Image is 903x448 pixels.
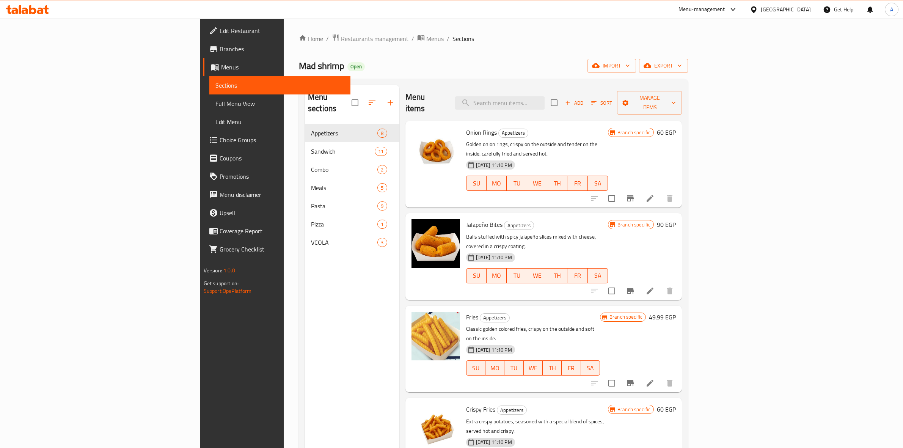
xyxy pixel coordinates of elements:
[311,165,377,174] span: Combo
[203,58,351,76] a: Menus
[305,160,399,179] div: Combo2
[305,197,399,215] div: Pasta9
[215,99,345,108] span: Full Menu View
[299,34,688,44] nav: breadcrumb
[562,360,581,376] button: FR
[466,311,478,323] span: Fries
[220,154,345,163] span: Coupons
[591,270,605,281] span: SA
[455,96,545,110] input: search
[527,176,547,191] button: WE
[378,184,386,192] span: 5
[203,222,351,240] a: Coverage Report
[452,34,474,43] span: Sections
[507,363,520,374] span: TU
[311,201,377,211] span: Pasta
[530,178,544,189] span: WE
[546,95,562,111] span: Select section
[621,374,639,392] button: Branch-specific-item
[480,313,509,322] span: Appetizers
[510,270,524,281] span: TU
[645,61,682,71] span: export
[490,178,504,189] span: MO
[311,129,377,138] span: Appetizers
[378,221,386,228] span: 1
[466,140,608,159] p: Golden onion rings, crispy on the outside and tender on the inside, carefully fried and served hot.
[378,239,386,246] span: 3
[220,44,345,53] span: Branches
[614,221,653,228] span: Branch specific
[347,95,363,111] span: Select all sections
[347,63,365,70] span: Open
[311,147,375,156] div: Sandwich
[347,62,365,71] div: Open
[377,165,387,174] div: items
[203,240,351,258] a: Grocery Checklist
[305,179,399,197] div: Meals5
[466,127,497,138] span: Onion Rings
[332,34,408,44] a: Restaurants management
[604,190,620,206] span: Select to update
[341,34,408,43] span: Restaurants management
[657,219,676,230] h6: 90 EGP
[377,201,387,211] div: items
[375,148,386,155] span: 11
[589,97,614,109] button: Sort
[466,176,487,191] button: SU
[591,178,605,189] span: SA
[473,439,515,446] span: [DATE] 11:10 PM
[588,268,608,283] button: SA
[890,5,893,14] span: A
[447,34,449,43] li: /
[220,208,345,217] span: Upsell
[547,176,567,191] button: TH
[466,268,487,283] button: SU
[215,117,345,126] span: Edit Menu
[527,268,547,283] button: WE
[305,233,399,252] div: VCOLA3
[203,167,351,185] a: Promotions
[220,245,345,254] span: Grocery Checklist
[363,94,381,112] span: Sort sections
[546,363,559,374] span: TH
[507,176,527,191] button: TU
[588,176,608,191] button: SA
[466,232,608,251] p: Balls stuffed with spicy jalapeño slices mixed with cheese, covered in a crispy coating.
[524,360,543,376] button: WE
[567,268,587,283] button: FR
[564,99,584,107] span: Add
[466,417,608,436] p: Extra crispy potatoes, seasoned with a special blend of spices, served hot and crispy.
[510,178,524,189] span: TU
[661,374,679,392] button: delete
[584,363,597,374] span: SA
[220,226,345,236] span: Coverage Report
[586,97,617,109] span: Sort items
[203,204,351,222] a: Upsell
[204,278,239,288] span: Get support on:
[466,324,600,343] p: Classic golden colored fries, crispy on the outside and soft on the inside.
[621,189,639,207] button: Branch-specific-item
[203,131,351,149] a: Choice Groups
[504,221,534,230] div: Appetizers
[581,360,600,376] button: SA
[587,59,636,73] button: import
[305,121,399,255] nav: Menu sections
[378,130,386,137] span: 8
[220,172,345,181] span: Promotions
[204,266,222,275] span: Version:
[547,268,567,283] button: TH
[645,286,655,296] a: Edit menu item
[543,360,562,376] button: TH
[377,220,387,229] div: items
[311,183,377,192] span: Meals
[530,270,544,281] span: WE
[305,215,399,233] div: Pizza1
[562,97,586,109] button: Add
[497,406,526,415] span: Appetizers
[550,178,564,189] span: TH
[565,363,578,374] span: FR
[411,34,414,43] li: /
[485,360,504,376] button: MO
[604,375,620,391] span: Select to update
[405,91,446,114] h2: Menu items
